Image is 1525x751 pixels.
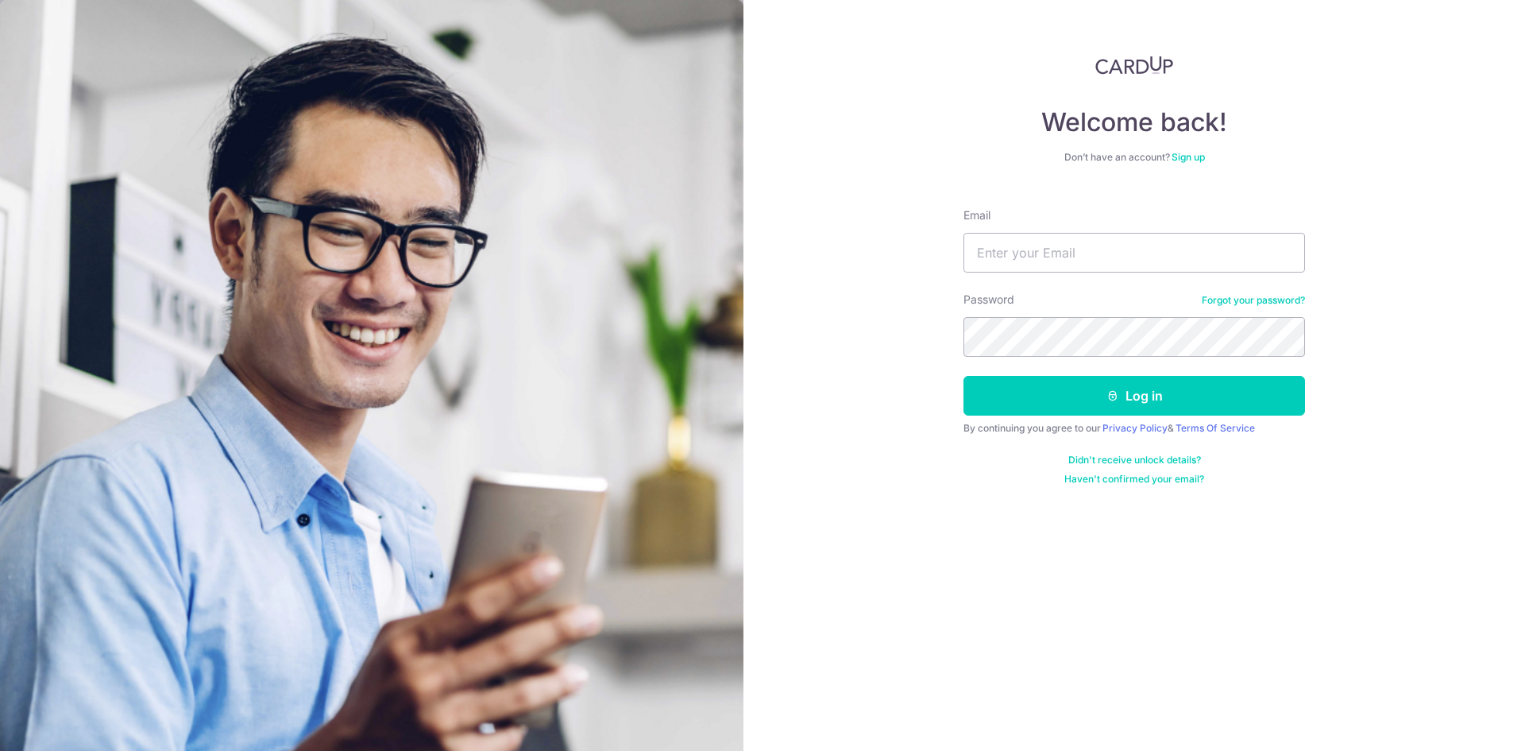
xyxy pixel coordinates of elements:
[963,376,1305,416] button: Log in
[1102,422,1168,434] a: Privacy Policy
[1068,454,1201,466] a: Didn't receive unlock details?
[963,292,1014,308] label: Password
[963,106,1305,138] h4: Welcome back!
[963,207,990,223] label: Email
[1176,422,1255,434] a: Terms Of Service
[1202,294,1305,307] a: Forgot your password?
[1095,56,1173,75] img: CardUp Logo
[963,233,1305,273] input: Enter your Email
[1172,151,1205,163] a: Sign up
[1064,473,1204,486] a: Haven't confirmed your email?
[963,422,1305,435] div: By continuing you agree to our &
[963,151,1305,164] div: Don’t have an account?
